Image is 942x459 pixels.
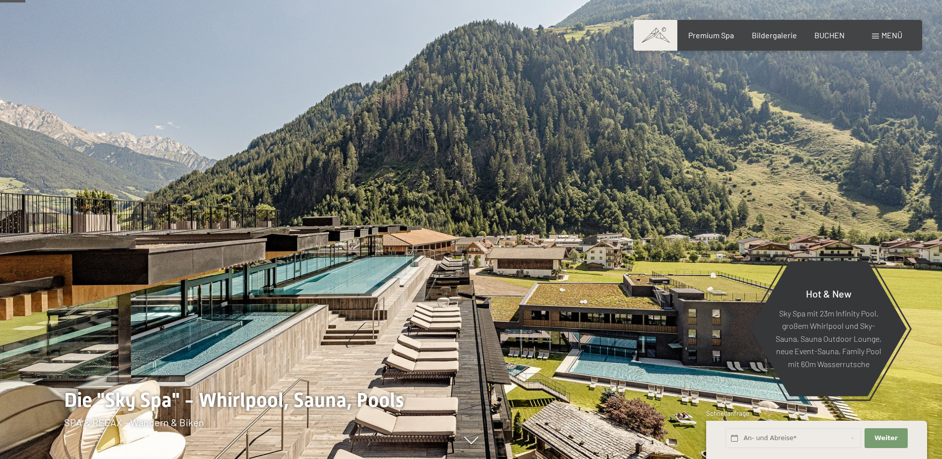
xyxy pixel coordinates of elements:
a: Bildergalerie [752,30,797,40]
p: Sky Spa mit 23m Infinity Pool, großem Whirlpool und Sky-Sauna, Sauna Outdoor Lounge, neue Event-S... [775,306,882,370]
a: Hot & New Sky Spa mit 23m Infinity Pool, großem Whirlpool und Sky-Sauna, Sauna Outdoor Lounge, ne... [750,260,907,397]
a: Premium Spa [688,30,734,40]
span: Schnellanfrage [706,409,749,417]
span: Weiter [874,434,898,443]
button: Weiter [865,428,907,449]
span: Hot & New [806,287,852,299]
span: Menü [881,30,902,40]
a: BUCHEN [814,30,845,40]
